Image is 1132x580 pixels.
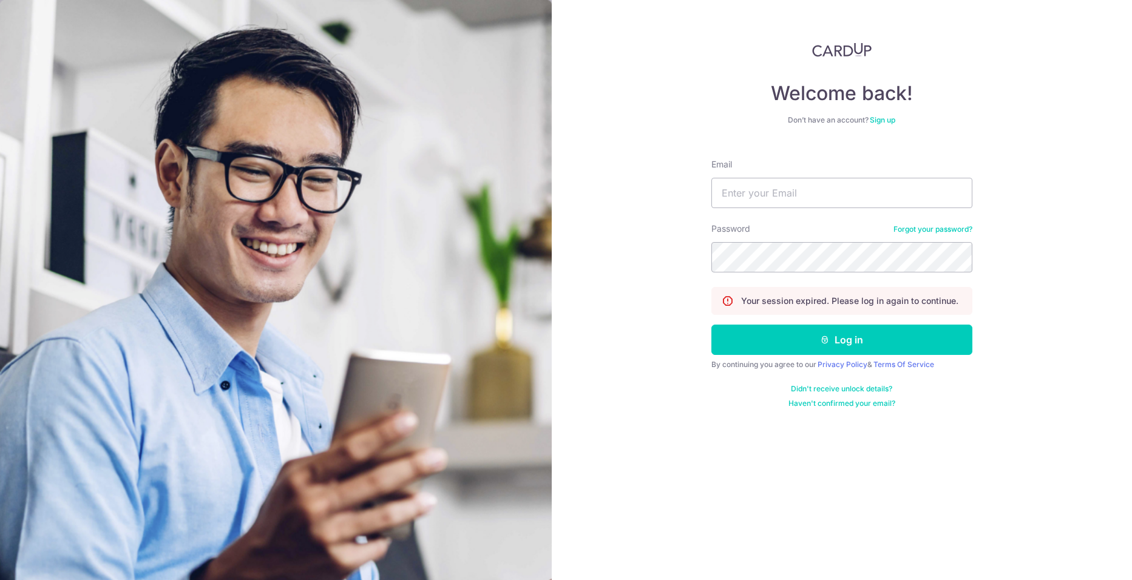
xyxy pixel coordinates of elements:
img: CardUp Logo [812,42,872,57]
a: Terms Of Service [873,360,934,369]
div: By continuing you agree to our & [711,360,972,369]
h4: Welcome back! [711,81,972,106]
a: Forgot your password? [893,224,972,234]
label: Password [711,223,750,235]
a: Privacy Policy [818,360,867,369]
a: Haven't confirmed your email? [788,399,895,408]
label: Email [711,158,732,170]
div: Don’t have an account? [711,115,972,125]
a: Sign up [870,115,895,124]
a: Didn't receive unlock details? [791,384,892,394]
input: Enter your Email [711,178,972,208]
button: Log in [711,325,972,355]
p: Your session expired. Please log in again to continue. [741,295,958,307]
